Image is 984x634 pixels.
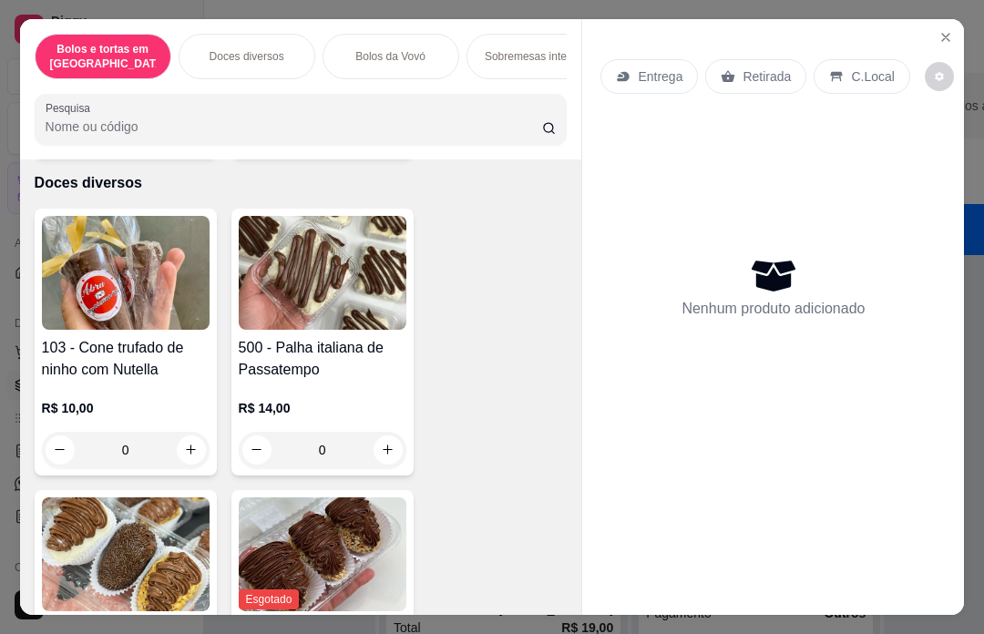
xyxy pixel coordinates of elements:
p: Nenhum produto adicionado [682,298,865,320]
h4: 103 - Cone trufado de ninho com Nutella [42,337,210,381]
button: increase-product-quantity [374,435,403,465]
img: product-image [42,497,210,611]
p: Doces diversos [210,49,284,64]
label: Pesquisa [46,100,97,116]
img: product-image [42,216,210,330]
p: R$ 10,00 [42,399,210,417]
p: C.Local [851,67,894,86]
img: product-image [239,497,406,611]
span: Esgotado [239,589,300,609]
button: decrease-product-quantity [242,435,272,465]
h4: 500 - Palha italiana de Passatempo [239,337,406,381]
input: Pesquisa [46,118,542,136]
button: decrease-product-quantity [46,435,75,465]
p: Doces diversos [35,172,568,194]
p: Entrega [638,67,682,86]
img: product-image [239,216,406,330]
p: Retirada [743,67,791,86]
p: Bolos da Vovó [355,49,425,64]
button: increase-product-quantity [177,435,206,465]
button: Close [931,23,960,52]
p: Sobremesas inteiras [485,49,584,64]
p: Bolos e tortas em [GEOGRAPHIC_DATA] [50,42,156,71]
p: R$ 14,00 [239,399,406,417]
button: decrease-product-quantity [925,62,954,91]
